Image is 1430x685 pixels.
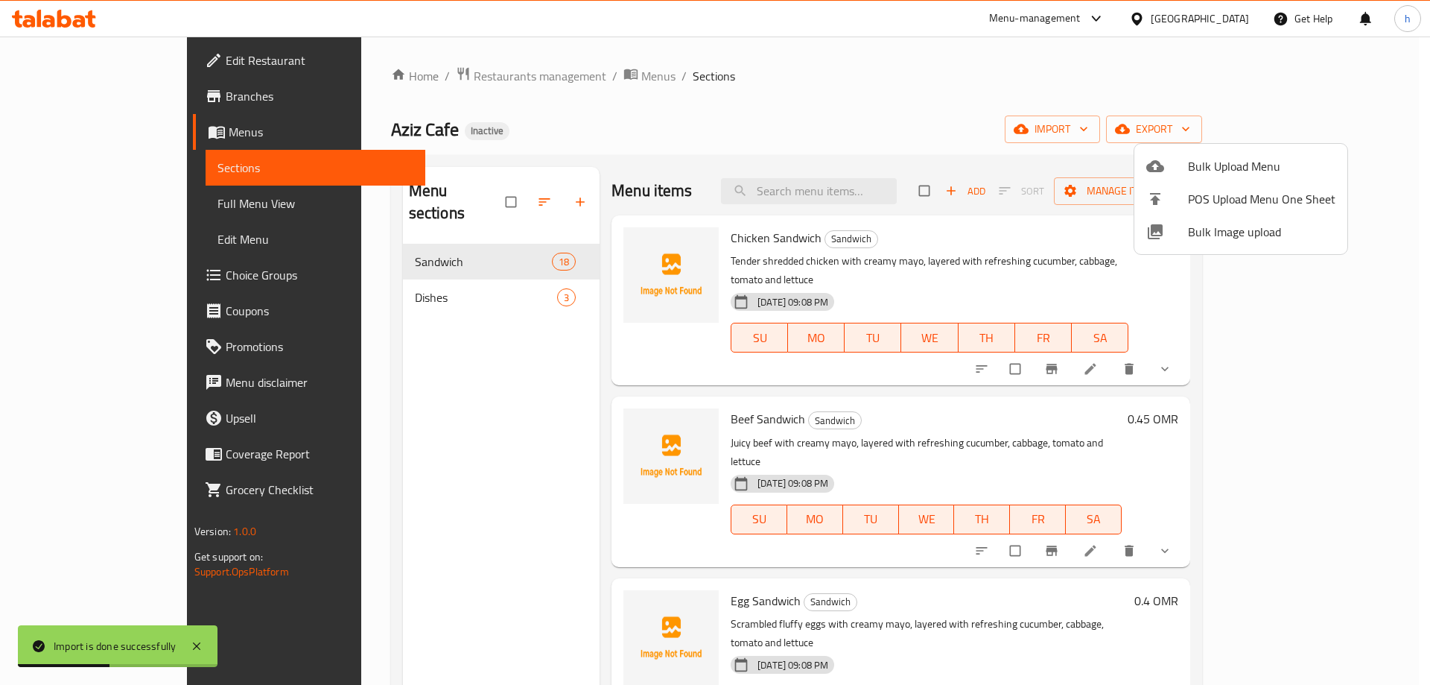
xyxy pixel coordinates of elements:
span: Bulk Upload Menu [1188,157,1335,175]
li: Upload bulk menu [1134,150,1347,183]
li: POS Upload Menu One Sheet [1134,183,1347,215]
div: Import is done successfully [54,638,176,654]
span: POS Upload Menu One Sheet [1188,190,1335,208]
span: Bulk Image upload [1188,223,1335,241]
